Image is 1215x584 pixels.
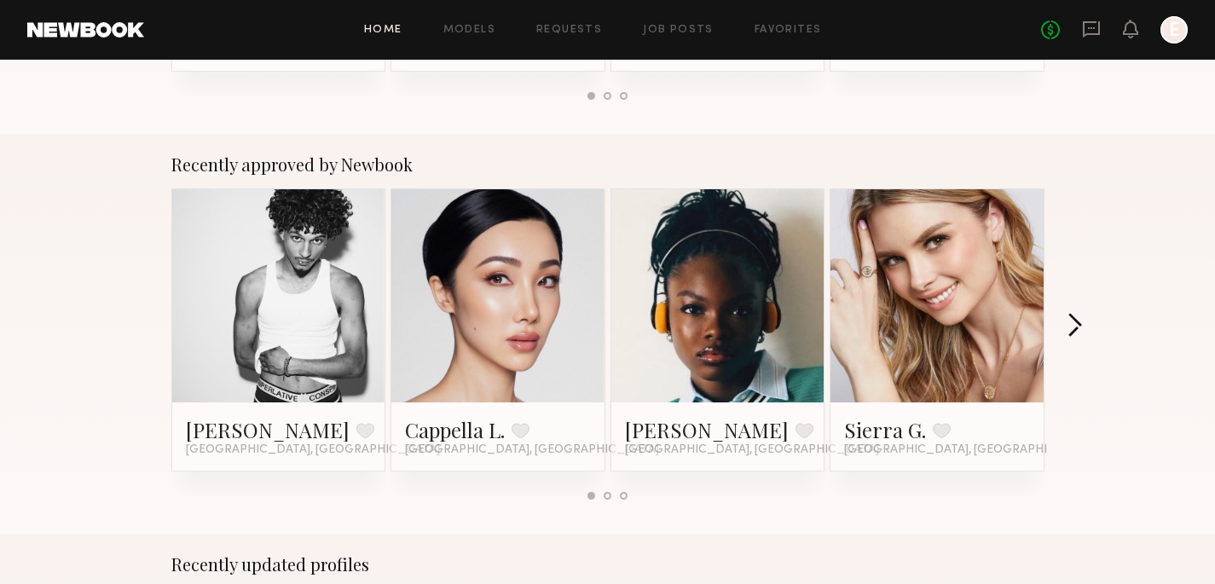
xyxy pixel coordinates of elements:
[643,25,714,36] a: Job Posts
[844,416,926,443] a: Sierra G.
[1160,16,1188,43] a: E
[405,416,505,443] a: Cappella L.
[755,25,822,36] a: Favorites
[171,154,1044,175] div: Recently approved by Newbook
[364,25,402,36] a: Home
[536,25,602,36] a: Requests
[186,416,350,443] a: [PERSON_NAME]
[405,443,659,457] span: [GEOGRAPHIC_DATA], [GEOGRAPHIC_DATA]
[171,554,1044,575] div: Recently updated profiles
[186,443,440,457] span: [GEOGRAPHIC_DATA], [GEOGRAPHIC_DATA]
[625,443,879,457] span: [GEOGRAPHIC_DATA], [GEOGRAPHIC_DATA]
[625,416,789,443] a: [PERSON_NAME]
[844,443,1098,457] span: [GEOGRAPHIC_DATA], [GEOGRAPHIC_DATA]
[443,25,495,36] a: Models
